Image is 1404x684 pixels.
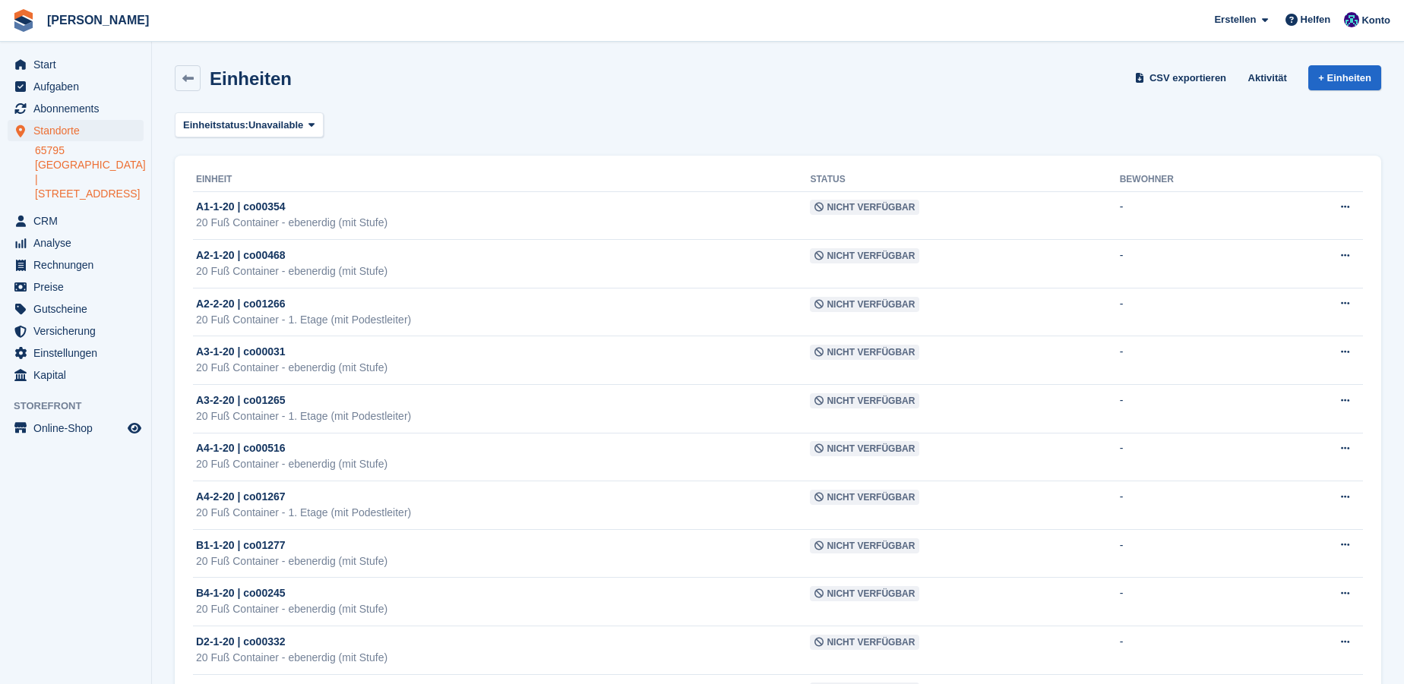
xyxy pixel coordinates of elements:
th: Bewohner [1120,168,1273,192]
span: A2-1-20 | co00468 [196,247,286,263]
a: menu [8,54,144,75]
td: - [1120,336,1273,385]
h2: Einheiten [210,68,292,89]
span: Nicht verfügbar [810,635,919,650]
span: Nicht verfügbar [810,200,919,215]
a: menu [8,298,144,320]
a: [PERSON_NAME] [41,8,155,33]
span: Nicht verfügbar [810,248,919,263]
button: Einheitstatus: Unavailable [175,112,324,137]
td: - [1120,288,1273,336]
span: Abonnements [33,98,125,119]
span: B4-1-20 | co00245 [196,585,286,601]
a: Aktivität [1242,65,1293,90]
div: 20 Fuß Container - ebenerdig (mit Stufe) [196,601,810,617]
div: 20 Fuß Container - ebenerdig (mit Stufe) [196,553,810,569]
span: Nicht verfügbar [810,490,919,505]
span: Versicherung [33,320,125,342]
span: A1-1-20 | co00354 [196,199,286,215]
span: Nicht verfügbar [810,538,919,553]
td: - [1120,240,1273,288]
span: Konto [1361,13,1390,28]
a: + Einheiten [1308,65,1381,90]
span: Nicht verfügbar [810,393,919,408]
a: menu [8,210,144,232]
span: Erstellen [1214,12,1256,27]
td: - [1120,626,1273,675]
span: Einstellungen [33,342,125,364]
a: Vorschau-Shop [125,419,144,437]
span: Nicht verfügbar [810,441,919,456]
a: menu [8,342,144,364]
td: - [1120,433,1273,481]
span: B1-1-20 | co01277 [196,537,286,553]
div: 20 Fuß Container - ebenerdig (mit Stufe) [196,360,810,376]
th: Status [810,168,1119,192]
span: Analyse [33,232,125,254]
a: menu [8,120,144,141]
a: menu [8,276,144,298]
div: 20 Fuß Container - ebenerdig (mit Stufe) [196,650,810,666]
td: - [1120,529,1273,578]
span: Kapital [33,364,125,386]
a: Speisekarte [8,418,144,439]
a: CSV exportieren [1132,65,1232,90]
span: Helfen [1301,12,1331,27]
div: 20 Fuß Container - 1. Etage (mit Podestleiter) [196,505,810,521]
span: Start [33,54,125,75]
a: menu [8,232,144,254]
span: Aufgaben [33,76,125,97]
td: - [1120,481,1273,530]
span: Gutscheine [33,298,125,320]
a: 65795 [GEOGRAPHIC_DATA] | [STREET_ADDRESS] [35,143,144,201]
span: A3-2-20 | co01265 [196,392,286,408]
span: A4-2-20 | co01267 [196,489,286,505]
img: stora-icon-8386f47178a22dfd0bd8f6a31ec36ba5ce8667c1dd55bd0f319d3a0aa187defe.svg [12,9,35,32]
span: Nicht verfügbar [810,586,919,601]
div: 20 Fuß Container - ebenerdig (mit Stufe) [196,456,810,472]
a: menu [8,98,144,119]
span: Rechnungen [33,254,125,276]
span: Preise [33,276,125,298]
div: 20 Fuß Container - ebenerdig (mit Stufe) [196,215,810,231]
span: A4-1-20 | co00516 [196,440,286,456]
span: Unavailable [248,118,303,133]
span: Nicht verfügbar [810,345,919,360]
img: Thomas Lerch [1344,12,1359,27]
span: A3-1-20 | co00031 [196,344,286,360]
span: Standorte [33,120,125,141]
a: menu [8,254,144,276]
a: menu [8,76,144,97]
span: Einheitstatus: [183,118,248,133]
a: menu [8,320,144,342]
span: CSV exportieren [1149,71,1226,86]
th: Einheit [193,168,810,192]
div: 20 Fuß Container - ebenerdig (mit Stufe) [196,263,810,279]
td: - [1120,385,1273,433]
a: menu [8,364,144,386]
td: - [1120,191,1273,240]
div: 20 Fuß Container - 1. Etage (mit Podestleiter) [196,312,810,328]
td: - [1120,578,1273,626]
span: Storefront [14,399,151,414]
span: Nicht verfügbar [810,297,919,312]
span: A2-2-20 | co01266 [196,296,286,312]
span: D2-1-20 | co00332 [196,634,286,650]
span: CRM [33,210,125,232]
div: 20 Fuß Container - 1. Etage (mit Podestleiter) [196,408,810,424]
span: Online-Shop [33,418,125,439]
